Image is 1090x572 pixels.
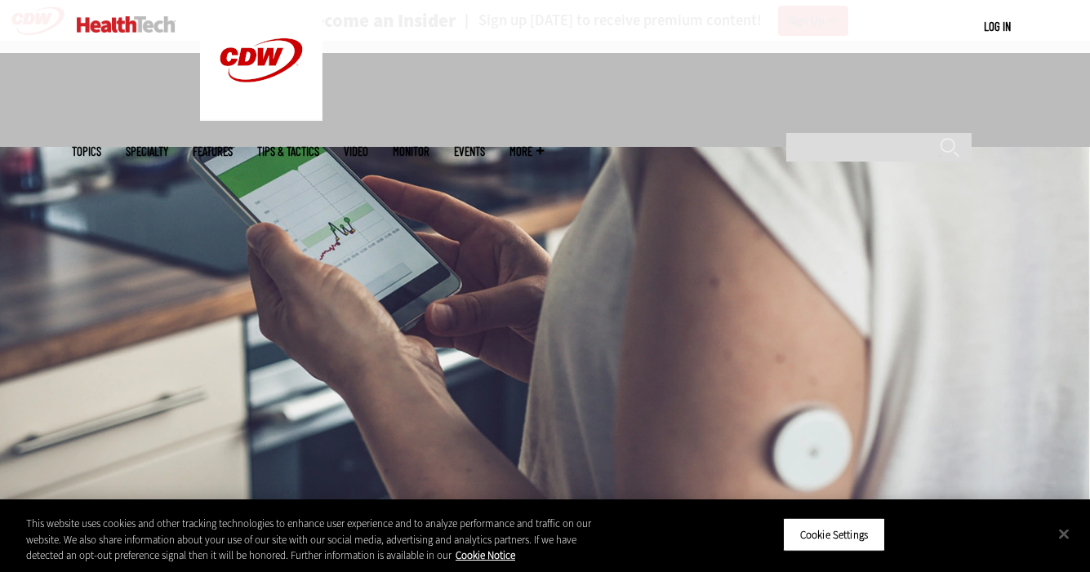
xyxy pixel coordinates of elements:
[984,19,1011,33] a: Log in
[257,145,319,157] a: Tips & Tactics
[1046,516,1082,552] button: Close
[509,145,544,157] span: More
[393,145,429,157] a: MonITor
[77,16,176,33] img: Home
[456,548,515,562] a: More information about your privacy
[344,145,368,157] a: Video
[783,517,885,552] button: Cookie Settings
[200,108,323,125] a: CDW
[193,145,233,157] a: Features
[984,18,1011,35] div: User menu
[126,145,168,157] span: Specialty
[454,145,485,157] a: Events
[26,516,599,564] div: This website uses cookies and other tracking technologies to enhance user experience and to analy...
[72,145,101,157] span: Topics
